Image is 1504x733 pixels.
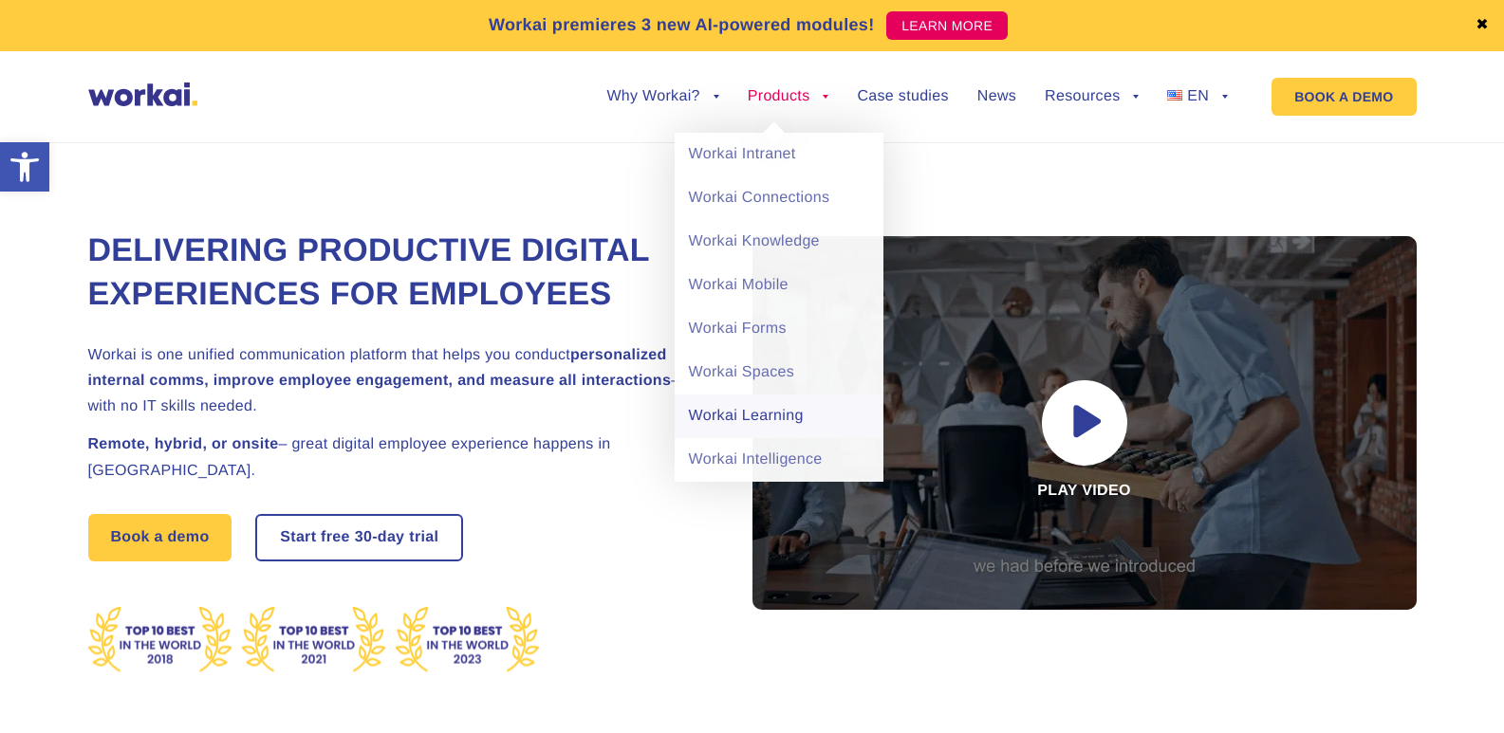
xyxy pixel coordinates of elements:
a: Products [748,89,829,104]
a: Workai Mobile [675,264,883,307]
a: Workai Knowledge [675,220,883,264]
h2: Workai is one unified communication platform that helps you conduct – with no IT skills needed. [88,342,705,420]
h2: – great digital employee experience happens in [GEOGRAPHIC_DATA]. [88,431,705,483]
a: Workai Spaces [675,351,883,394]
a: Workai Learning [675,394,883,438]
div: Play video [752,236,1417,610]
span: EN [1187,88,1209,104]
a: Workai Connections [675,176,883,220]
a: BOOK A DEMO [1272,78,1416,116]
a: Book a demo [88,514,232,561]
i: 30-day [355,530,405,545]
a: ✖ [1476,18,1489,33]
a: Workai Intranet [675,133,883,176]
a: News [977,89,1016,104]
a: Why Workai? [606,89,718,104]
a: Case studies [857,89,948,104]
a: Workai Forms [675,307,883,351]
h1: Delivering Productive Digital Experiences for Employees [88,229,705,317]
a: Start free30-daytrial [257,516,461,559]
strong: Remote, hybrid, or onsite [88,436,279,452]
a: Resources [1045,89,1139,104]
a: LEARN MORE [886,11,1008,40]
p: Workai premieres 3 new AI-powered modules! [489,12,875,38]
a: Workai Intelligence [675,438,883,482]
